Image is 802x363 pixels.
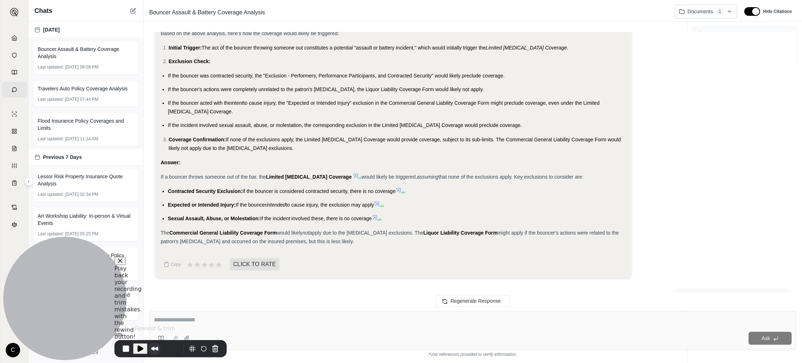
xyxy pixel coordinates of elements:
button: Expand sidebar [7,5,22,19]
span: Initial Trigger: [169,45,202,51]
img: Expand sidebar [10,8,19,16]
span: to cause injury, the "Expected or Intended Injury" exclusion in the Commercial General Liability ... [168,100,599,114]
span: Coverage Confirmation: [169,137,226,142]
span: Based on the above analysis, here's how the coverage would likely be triggered: [161,30,339,36]
span: [DATE] 11:24 AM [65,136,98,142]
span: Last updated: [38,64,64,70]
strong: Answer: [161,160,180,165]
a: Policy Comparisons [2,123,27,139]
a: Contract Analysis [2,199,27,215]
a: Documents Vault [2,47,27,63]
span: Regenerate Response [450,298,501,304]
span: intended [266,202,286,208]
strong: Limited [MEDICAL_DATA] Coverage [266,174,352,180]
span: Bouncer Assault & Battery Coverage Analysis [146,7,268,18]
span: [DATE] 05:25 PM [65,231,98,237]
a: Custom Report [2,158,27,174]
span: If none of the exclusions apply, the Limited [MEDICAL_DATA] Coverage would provide coverage, subj... [169,137,621,151]
button: Copy [161,257,184,272]
span: [DATE] 07:44 PM [65,96,98,102]
span: If a bouncer throws someone out of the bar, the [161,174,266,180]
span: If the bouncer is considered contracted security, there is no coverage [242,188,396,194]
button: Regenerate Response [436,295,510,307]
span: Exclusion Check: [169,58,211,64]
span: [DATE] 08:08 PM [65,64,98,70]
span: Flood Insurance Policy Coverages and Limits [38,117,134,132]
span: If the incident involved sexual assault, abuse, or molestation, the corresponding exclusion in th... [168,122,522,128]
span: If the incident involved these, there is no coverage [260,216,372,221]
span: If the bouncer was contracted security, the "Exclusion - Performers, Performance Participants, an... [168,73,505,79]
span: [DATE] 02:34 PM [65,192,98,197]
span: CLICK TO RATE [230,258,279,270]
button: Ask [749,332,792,345]
span: Documents [688,8,713,15]
div: Edit Title [146,7,669,18]
a: Legal Search Engine [2,217,27,232]
span: Sexual Assault, Abuse, or Molestation: [168,216,260,221]
span: Last updated: [38,231,64,237]
span: Limited [MEDICAL_DATA] Coverage [486,45,567,51]
span: 1 [716,8,724,15]
span: Copy [171,261,181,267]
span: The act of the bouncer throwing someone out constitutes a potential "assault or battery incident,... [202,45,486,51]
span: Art Workshop Liability: In-person & Virtual Events [38,212,134,227]
button: Documents1 [674,5,737,18]
span: would likely [277,230,303,236]
span: Chats [34,6,52,16]
a: Home [2,30,27,46]
span: that none of the exclusions apply. Key exclusions to consider are: [438,174,583,180]
span: Last updated: [38,136,64,142]
em: assuming [417,174,438,180]
span: . [404,188,406,194]
a: Single Policy [2,106,27,122]
span: to cause injury, the exclusion may apply [286,202,374,208]
span: If the bouncer acted with the [168,100,231,106]
a: Coverage Table [2,175,27,191]
span: If the bouncer [236,202,266,208]
span: Bouncer Assault & Battery Coverage Analysis [38,46,134,60]
em: not [302,230,309,236]
div: *Use references provided to verify information. [149,350,796,357]
span: [DATE] [43,26,60,33]
a: Prompt Library [2,65,27,80]
span: . [381,216,382,221]
a: Chat [2,82,27,98]
span: Last updated: [38,96,64,102]
button: Expand sidebar [24,177,33,186]
span: If the bouncer's actions were completely unrelated to the patron's [MEDICAL_DATA], the Liquor Lia... [168,86,484,92]
span: apply due to the [MEDICAL_DATA] exclusions. The [310,230,424,236]
span: The [161,230,169,236]
span: would likely be triggered, [362,174,417,180]
span: Ask [761,335,770,341]
span: Lessor Risk Property Insurance Quote Analysis [38,173,134,187]
span: Travelers Auto Policy Coverage Analysis [38,85,128,92]
span: might apply if the bouncer's actions were related to the patron's [MEDICAL_DATA] and occurred on ... [161,230,619,244]
span: Previous 7 Days [43,154,82,161]
button: New Chat [129,6,137,15]
span: Hide Citations [763,9,792,14]
strong: Commercial General Liability Coverage Form [169,230,277,236]
span: Contracted Security Exclusion: [168,188,242,194]
span: . [383,202,384,208]
span: . [567,45,569,51]
strong: Liquor Liability Coverage Form [423,230,497,236]
a: Claim Coverage [2,141,27,156]
span: intent [231,100,243,106]
span: Expected or Intended Injury: [168,202,236,208]
span: Last updated: [38,192,64,197]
